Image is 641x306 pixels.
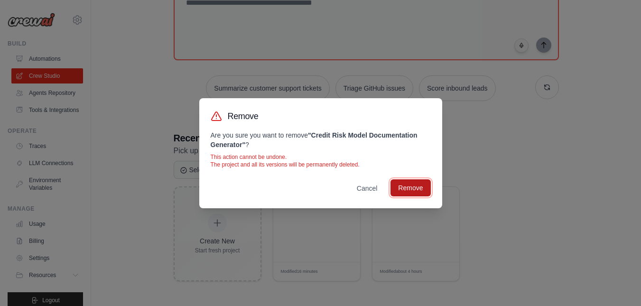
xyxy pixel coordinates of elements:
[211,153,431,161] p: This action cannot be undone.
[349,180,385,197] button: Cancel
[211,161,431,168] p: The project and all its versions will be permanently deleted.
[228,110,259,123] h3: Remove
[390,179,430,196] button: Remove
[211,130,431,149] p: Are you sure you want to remove ?
[211,131,418,148] strong: " Credit Risk Model Documentation Generator "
